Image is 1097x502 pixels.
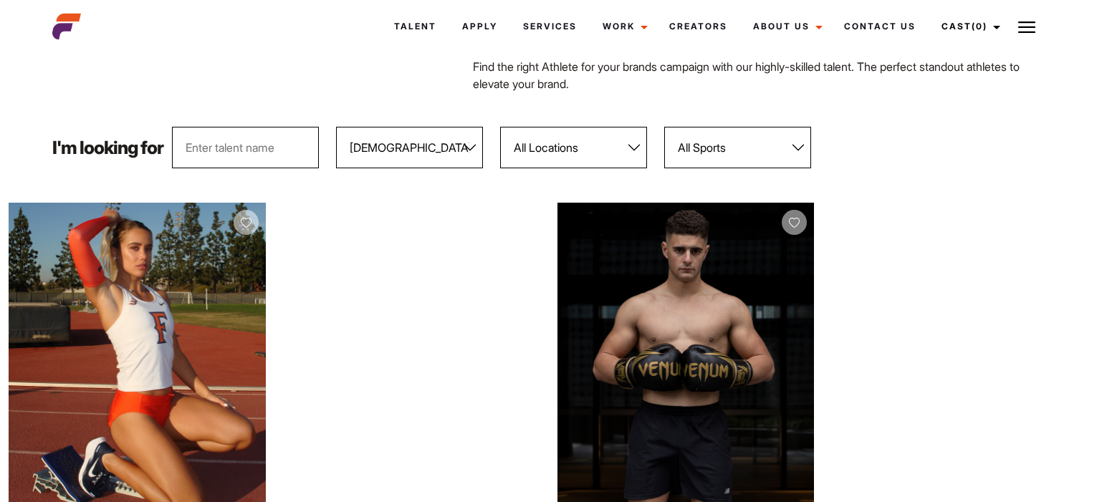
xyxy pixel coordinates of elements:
[52,139,163,157] p: I'm looking for
[449,7,510,46] a: Apply
[172,127,319,168] input: Enter talent name
[1018,19,1035,36] img: Burger icon
[656,7,740,46] a: Creators
[473,58,1045,92] p: Find the right Athlete for your brands campaign with our highly-skilled talent. The perfect stand...
[381,7,449,46] a: Talent
[929,7,1009,46] a: Cast(0)
[590,7,656,46] a: Work
[972,21,987,32] span: (0)
[52,12,81,41] img: cropped-aefm-brand-fav-22-square.png
[510,7,590,46] a: Services
[740,7,831,46] a: About Us
[831,7,929,46] a: Contact Us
